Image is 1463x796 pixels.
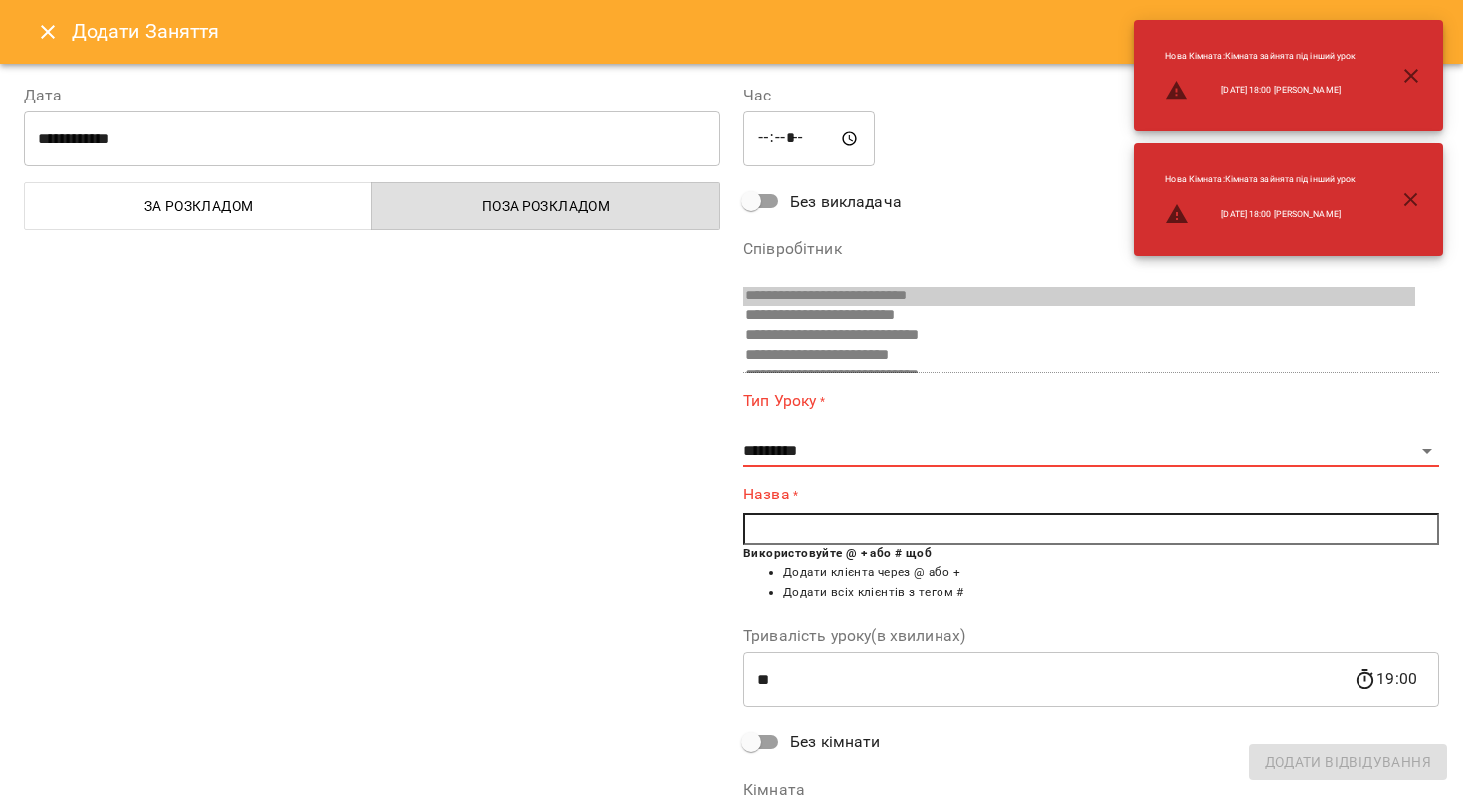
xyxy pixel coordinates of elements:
label: Час [743,88,1439,103]
label: Тип Уроку [743,389,1439,412]
li: Додати клієнта через @ або + [783,563,1439,583]
span: За розкладом [37,194,360,218]
li: Нова Кімната : Кімната зайнята під інший урок [1149,165,1371,194]
span: Без кімнати [790,730,881,754]
label: Дата [24,88,720,103]
span: Без викладача [790,190,902,214]
li: [DATE] 18:00 [PERSON_NAME] [1149,194,1371,234]
h6: Додати Заняття [72,16,1439,47]
span: Поза розкладом [384,194,708,218]
b: Використовуйте @ + або # щоб [743,546,932,560]
button: Поза розкладом [371,182,720,230]
li: Додати всіх клієнтів з тегом # [783,583,1439,603]
li: Нова Кімната : Кімната зайнята під інший урок [1149,42,1371,71]
button: Close [24,8,72,56]
button: За розкладом [24,182,372,230]
label: Співробітник [743,241,1439,257]
label: Тривалість уроку(в хвилинах) [743,628,1439,644]
label: Назва [743,483,1439,505]
li: [DATE] 18:00 [PERSON_NAME] [1149,71,1371,110]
